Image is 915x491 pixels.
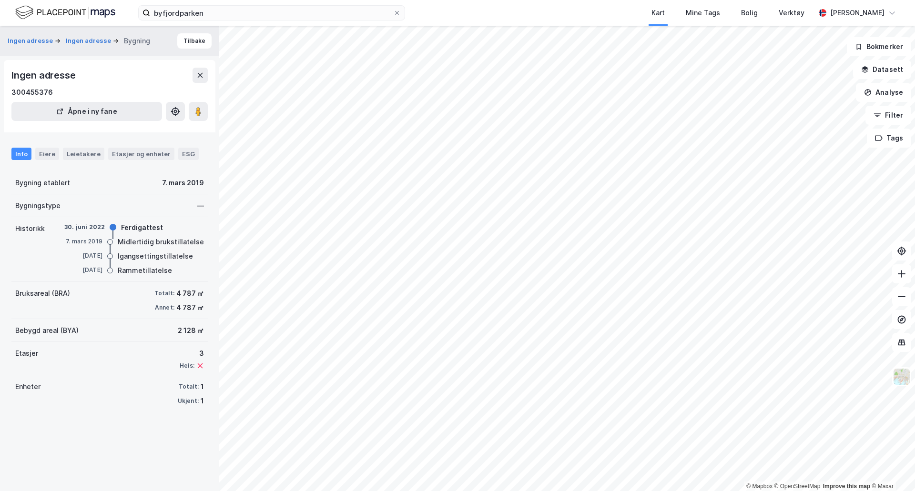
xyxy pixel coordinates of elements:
[35,148,59,160] div: Eiere
[847,37,911,56] button: Bokmerker
[155,304,174,311] div: Annet:
[124,35,150,47] div: Bygning
[112,150,171,158] div: Etasjer og enheter
[651,7,665,19] div: Kart
[63,148,104,160] div: Leietakere
[686,7,720,19] div: Mine Tags
[118,251,193,262] div: Igangsettingstillatelse
[177,33,212,49] button: Tilbake
[64,251,102,260] div: [DATE]
[162,177,204,189] div: 7. mars 2019
[118,265,172,276] div: Rammetillatelse
[179,383,199,391] div: Totalt:
[867,445,915,491] div: Kontrollprogram for chat
[15,200,61,211] div: Bygningstype
[893,368,911,386] img: Z
[178,397,199,405] div: Ukjent:
[779,7,804,19] div: Verktøy
[11,102,162,121] button: Åpne i ny fane
[15,288,70,299] div: Bruksareal (BRA)
[121,222,163,233] div: Ferdigattest
[741,7,758,19] div: Bolig
[64,223,105,231] div: 30. juni 2022
[201,395,204,407] div: 1
[150,6,393,20] input: Søk på adresse, matrikkel, gårdeiere, leietakere eller personer
[176,288,204,299] div: 4 787 ㎡
[15,325,79,336] div: Bebygd areal (BYA)
[865,106,911,125] button: Filter
[180,362,194,370] div: Heis:
[15,4,115,21] img: logo.f888ab2527a4732fd821a326f86c7f29.svg
[15,348,38,359] div: Etasjer
[830,7,884,19] div: [PERSON_NAME]
[178,148,199,160] div: ESG
[64,237,102,246] div: 7. mars 2019
[856,83,911,102] button: Analyse
[15,177,70,189] div: Bygning etablert
[176,302,204,313] div: 4 787 ㎡
[66,36,113,46] button: Ingen adresse
[64,266,102,274] div: [DATE]
[11,68,77,83] div: Ingen adresse
[11,148,31,160] div: Info
[178,325,204,336] div: 2 128 ㎡
[774,483,821,490] a: OpenStreetMap
[201,381,204,392] div: 1
[15,381,41,392] div: Enheter
[8,36,55,46] button: Ingen adresse
[11,87,53,98] div: 300455376
[867,445,915,491] iframe: Chat Widget
[15,223,45,234] div: Historikk
[746,483,773,490] a: Mapbox
[197,200,204,211] div: —
[823,483,870,490] a: Improve this map
[180,348,204,359] div: 3
[867,129,911,148] button: Tags
[853,60,911,79] button: Datasett
[154,290,174,297] div: Totalt:
[118,236,204,248] div: Midlertidig brukstillatelse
